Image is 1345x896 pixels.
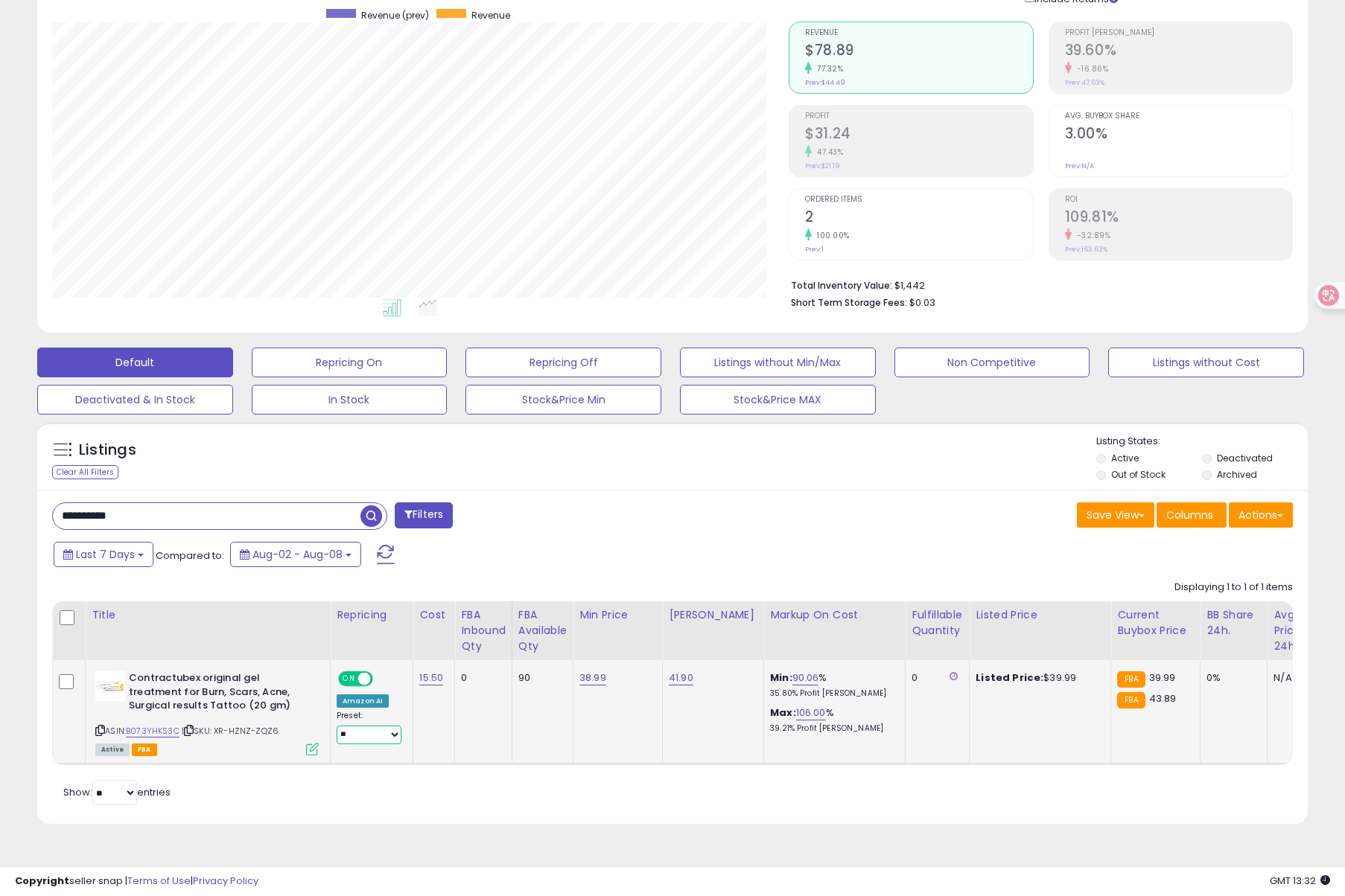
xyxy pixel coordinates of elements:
[1065,161,1094,170] small: Prev: N/A
[894,348,1090,377] button: Non Competitive
[976,607,1104,623] div: Listed Price
[419,607,448,623] div: Cost
[680,385,876,415] button: Stock&Price MAX
[337,711,401,744] div: Preset:
[361,9,429,22] span: Revenue (prev)
[395,502,453,528] button: Filters
[812,230,850,241] small: 100.00%
[770,705,796,720] b: Max:
[127,874,191,888] a: Terms of Use
[805,208,1032,228] h2: 2
[805,42,1032,62] h2: $78.89
[1274,671,1323,685] div: N/A
[252,385,448,415] button: In Stock
[912,671,958,685] div: 0
[92,607,324,623] div: Title
[461,607,506,654] div: FBA inbound Qty
[1149,671,1176,685] span: 39.99
[770,671,792,685] b: Min:
[792,671,819,685] a: 90.06
[1149,691,1177,705] span: 43.89
[1065,29,1292,37] span: Profit [PERSON_NAME]
[1206,607,1261,639] div: BB Share 24h.
[129,671,310,717] b: Contractubex original gel treatment for Burn, Scars, Acne, Surgical results Tattoo (20 gm)
[230,542,361,567] button: Aug-02 - Aug-08
[1065,42,1292,62] h2: 39.60%
[132,743,157,756] span: FBA
[1274,607,1328,654] div: Avg Win Price 24h.
[1229,502,1293,528] button: Actions
[805,245,824,254] small: Prev: 1
[1117,692,1145,708] small: FBA
[1065,196,1292,204] span: ROI
[1111,452,1139,464] label: Active
[465,348,661,377] button: Repricing Off
[1108,348,1304,377] button: Listings without Cost
[1174,580,1293,595] div: Displaying 1 to 1 of 1 items
[1217,468,1257,481] label: Archived
[1206,671,1256,685] div: 0%
[126,725,179,737] a: B073YHKS3C
[976,671,1099,685] div: $39.99
[680,348,876,377] button: Listings without Min/Max
[37,348,233,377] button: Default
[1096,435,1307,449] p: Listing States:
[770,723,894,734] p: 39.21% Profit [PERSON_NAME]
[1065,112,1292,121] span: Avg. Buybox Share
[76,547,135,562] span: Last 7 Days
[770,706,894,734] div: %
[912,607,963,639] div: Fulfillable Quantity
[15,874,69,888] strong: Copyright
[1065,125,1292,145] h2: 3.00%
[1111,468,1166,481] label: Out of Stock
[54,542,153,567] button: Last 7 Days
[805,78,845,87] small: Prev: $44.49
[63,785,171,799] span: Show: entries
[1072,230,1111,241] small: -32.89%
[791,296,907,309] b: Short Term Storage Fees:
[669,607,757,623] div: [PERSON_NAME]
[1117,671,1145,688] small: FBA
[95,671,319,754] div: ASIN:
[37,385,233,415] button: Deactivated & In Stock
[1117,607,1194,639] div: Current Buybox Price
[805,29,1032,37] span: Revenue
[465,385,661,415] button: Stock&Price Min
[1065,78,1104,87] small: Prev: 47.63%
[805,112,1032,121] span: Profit
[371,673,395,685] span: OFF
[252,348,448,377] button: Repricing On
[1270,874,1330,888] span: 2025-08-17 13:32 GMT
[812,63,843,74] small: 77.32%
[1166,508,1213,522] span: Columns
[805,161,840,170] small: Prev: $21.19
[805,196,1032,204] span: Ordered Items
[340,673,358,685] span: ON
[579,671,606,685] a: 38.99
[1217,452,1273,464] label: Deactivated
[518,607,567,654] div: FBA Available Qty
[770,607,899,623] div: Markup on Cost
[95,743,130,756] span: All listings currently available for purchase on Amazon
[193,874,258,888] a: Privacy Policy
[252,547,343,562] span: Aug-02 - Aug-08
[770,671,894,699] div: %
[1077,502,1154,528] button: Save View
[579,607,656,623] div: Min Price
[461,671,500,685] div: 0
[796,705,826,720] a: 106.00
[15,874,258,889] div: seller snap | |
[805,125,1032,145] h2: $31.24
[156,548,224,563] span: Compared to:
[770,688,894,699] p: 35.80% Profit [PERSON_NAME]
[1072,63,1109,74] small: -16.86%
[1065,208,1292,228] h2: 109.81%
[79,440,136,461] h5: Listings
[337,694,389,708] div: Amazon AI
[95,671,125,701] img: 31c9Khui-lL._SL40_.jpg
[419,671,443,685] a: 15.50
[909,295,935,310] span: $0.03
[471,9,510,22] span: Revenue
[669,671,693,685] a: 41.90
[791,275,1282,293] li: $1,442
